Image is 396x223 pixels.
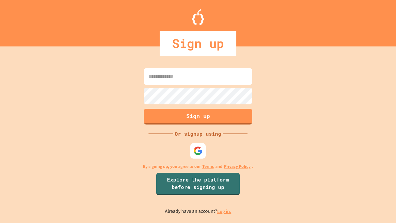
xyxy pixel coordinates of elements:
[156,173,240,195] a: Explore the platform before signing up
[160,31,236,56] div: Sign up
[224,163,251,170] a: Privacy Policy
[217,208,231,215] a: Log in.
[173,130,223,138] div: Or signup using
[193,146,203,155] img: google-icon.svg
[165,208,231,215] p: Already have an account?
[143,163,253,170] p: By signing up, you agree to our and .
[144,109,252,125] button: Sign up
[192,9,204,25] img: Logo.svg
[202,163,214,170] a: Terms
